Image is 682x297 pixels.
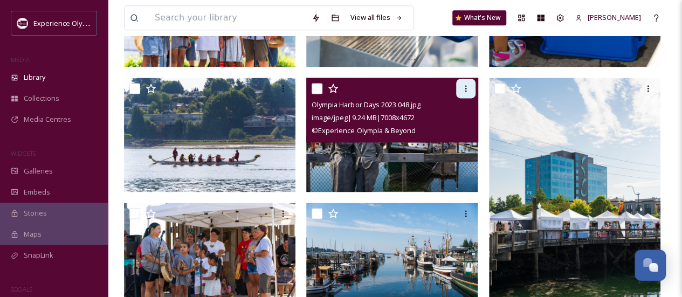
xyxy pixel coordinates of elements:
[452,10,506,25] a: What's New
[24,187,50,197] span: Embeds
[17,18,28,29] img: download.jpeg
[635,250,666,281] button: Open Chat
[24,93,59,103] span: Collections
[149,6,306,30] input: Search your library
[312,113,414,122] span: image/jpeg | 9.24 MB | 7008 x 4672
[588,12,641,22] span: [PERSON_NAME]
[24,229,42,239] span: Maps
[24,114,71,125] span: Media Centres
[24,250,53,260] span: SnapLink
[11,149,36,157] span: WIDGETS
[312,126,415,135] span: © Experience Olympia & Beyond
[24,72,45,82] span: Library
[345,7,408,28] a: View all files
[11,285,32,293] span: SOCIALS
[124,78,295,192] img: Olympia Harbor Days 2023 049.jpg
[312,100,420,109] span: Olympia Harbor Days 2023 048.jpg
[24,208,47,218] span: Stories
[570,7,646,28] a: [PERSON_NAME]
[11,56,30,64] span: MEDIA
[33,18,98,28] span: Experience Olympia
[24,166,53,176] span: Galleries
